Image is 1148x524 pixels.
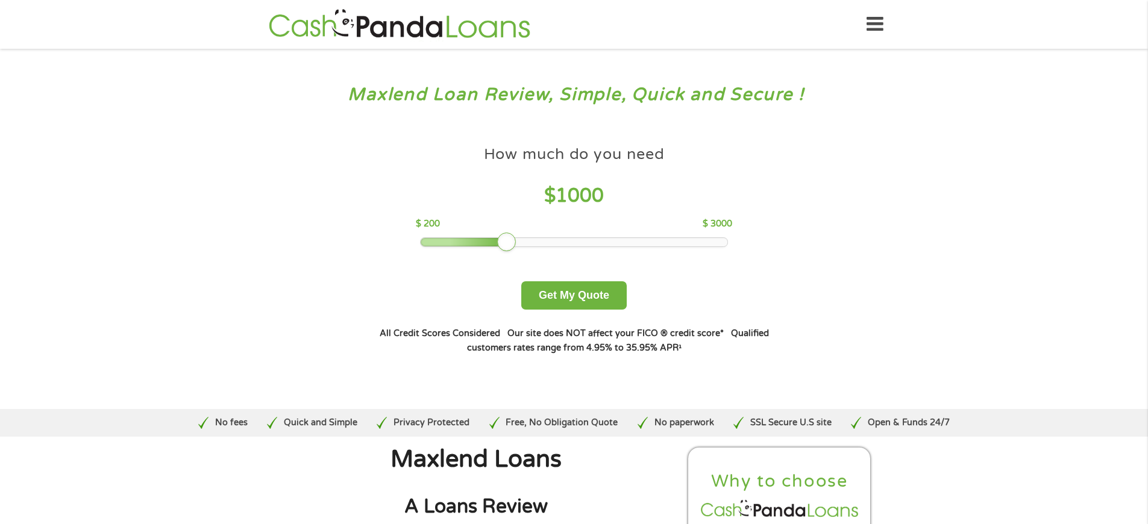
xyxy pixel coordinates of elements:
p: Open & Funds 24/7 [868,416,950,429]
h4: How much do you need [484,145,665,164]
img: GetLoanNow Logo [265,7,534,42]
p: No fees [215,416,248,429]
span: Maxlend Loans [391,445,562,473]
button: Get My Quote [521,281,627,310]
p: $ 200 [416,217,440,231]
h4: $ [416,184,732,208]
p: Quick and Simple [284,416,357,429]
strong: Our site does NOT affect your FICO ® credit score* [507,328,724,338]
h3: Maxlend Loan Review, Simple, Quick and Secure ! [35,84,1114,106]
strong: Qualified customers rates range from 4.95% to 35.95% APR¹ [467,328,769,353]
p: No paperwork [654,416,714,429]
p: $ 3000 [703,217,732,231]
p: Privacy Protected [394,416,469,429]
h2: Why to choose [698,470,861,493]
h2: A Loans Review [276,494,676,519]
span: 1000 [556,184,604,207]
p: SSL Secure U.S site [750,416,832,429]
p: Free, No Obligation Quote [506,416,618,429]
strong: All Credit Scores Considered [380,328,500,338]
